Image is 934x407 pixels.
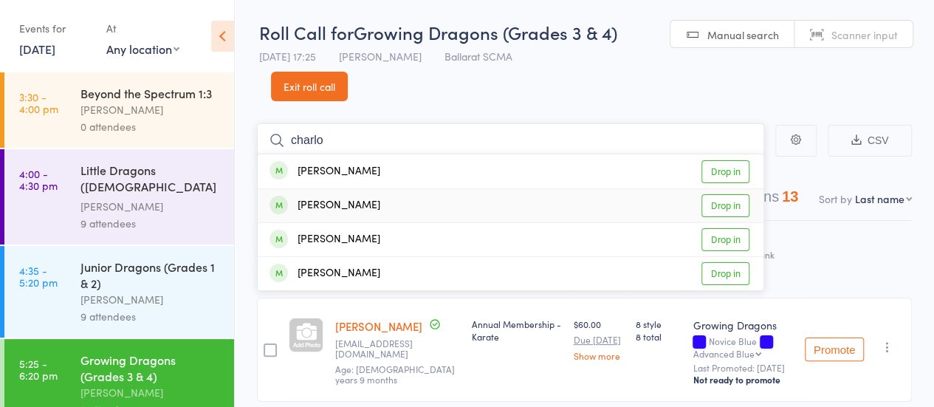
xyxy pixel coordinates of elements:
[106,16,179,41] div: At
[4,149,234,244] a: 4:00 -4:30 pmLittle Dragons ([DEMOGRAPHIC_DATA] Kindy & Prep)[PERSON_NAME]9 attendees
[80,162,222,198] div: Little Dragons ([DEMOGRAPHIC_DATA] Kindy & Prep)
[693,318,793,332] div: Growing Dragons
[693,374,793,386] div: Not ready to promote
[80,118,222,135] div: 0 attendees
[19,264,58,288] time: 4:35 - 5:20 pm
[80,85,222,101] div: Beyond the Spectrum 1:3
[80,384,222,401] div: [PERSON_NAME]
[693,336,793,358] div: Novice Blue
[573,351,623,360] a: Show more
[269,163,380,180] div: [PERSON_NAME]
[855,191,904,206] div: Last name
[80,352,222,384] div: Growing Dragons (Grades 3 & 4)
[635,318,681,330] span: 8 style
[269,231,380,248] div: [PERSON_NAME]
[472,318,562,343] div: Annual Membership - Karate
[335,318,422,334] a: [PERSON_NAME]
[80,215,222,232] div: 9 attendees
[259,49,316,64] span: [DATE] 17:25
[693,349,754,358] div: Advanced Blue
[339,49,422,64] span: [PERSON_NAME]
[573,318,623,360] div: $60.00
[19,41,55,57] a: [DATE]
[354,20,617,44] span: Growing Dragons (Grades 3 & 4)
[701,160,749,183] a: Drop in
[782,188,798,205] div: 13
[80,101,222,118] div: [PERSON_NAME]
[257,123,764,157] input: Search by name
[4,246,234,338] a: 4:35 -5:20 pmJunior Dragons (Grades 1 & 2)[PERSON_NAME]9 attendees
[106,41,179,57] div: Any location
[831,27,898,42] span: Scanner input
[707,27,779,42] span: Manual search
[701,228,749,251] a: Drop in
[4,72,234,148] a: 3:30 -4:00 pmBeyond the Spectrum 1:3[PERSON_NAME]0 attendees
[19,91,58,114] time: 3:30 - 4:00 pm
[701,262,749,285] a: Drop in
[19,168,58,191] time: 4:00 - 4:30 pm
[80,308,222,325] div: 9 attendees
[635,330,681,343] span: 8 total
[335,338,460,360] small: zebracai@hotmail.com
[19,358,58,381] time: 5:25 - 6:20 pm
[259,20,354,44] span: Roll Call for
[271,72,348,101] a: Exit roll call
[269,197,380,214] div: [PERSON_NAME]
[335,363,455,386] span: Age: [DEMOGRAPHIC_DATA] years 9 months
[693,363,793,373] small: Last Promoted: [DATE]
[444,49,512,64] span: Ballarat SCMA
[80,259,222,291] div: Junior Dragons (Grades 1 & 2)
[828,125,912,157] button: CSV
[805,338,864,361] button: Promote
[269,265,380,282] div: [PERSON_NAME]
[19,16,92,41] div: Events for
[701,194,749,217] a: Drop in
[573,335,623,345] small: Due [DATE]
[80,291,222,308] div: [PERSON_NAME]
[819,191,852,206] label: Sort by
[80,198,222,215] div: [PERSON_NAME]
